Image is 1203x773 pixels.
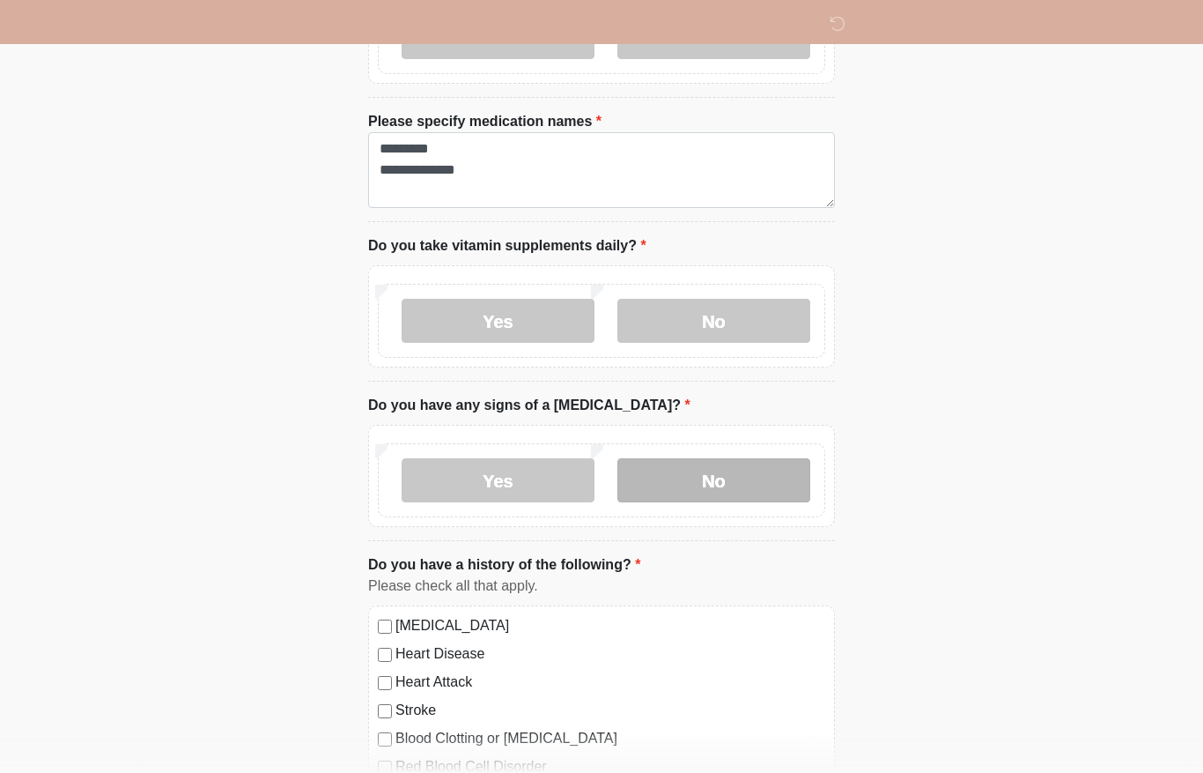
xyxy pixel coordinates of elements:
label: Heart Disease [395,643,825,665]
label: No [617,458,810,502]
input: Stroke [378,704,392,718]
input: Blood Clotting or [MEDICAL_DATA] [378,732,392,747]
div: Please check all that apply. [368,576,835,597]
input: Heart Attack [378,676,392,690]
label: Yes [402,458,594,502]
label: Please specify medication names [368,111,601,132]
label: No [617,299,810,343]
label: [MEDICAL_DATA] [395,615,825,636]
label: Heart Attack [395,672,825,693]
label: Do you have a history of the following? [368,554,640,576]
label: Do you have any signs of a [MEDICAL_DATA]? [368,395,690,416]
label: Stroke [395,700,825,721]
img: DM Studio Logo [351,13,373,35]
input: [MEDICAL_DATA] [378,620,392,634]
label: Yes [402,299,594,343]
label: Blood Clotting or [MEDICAL_DATA] [395,728,825,749]
input: Heart Disease [378,648,392,662]
label: Do you take vitamin supplements daily? [368,235,646,256]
